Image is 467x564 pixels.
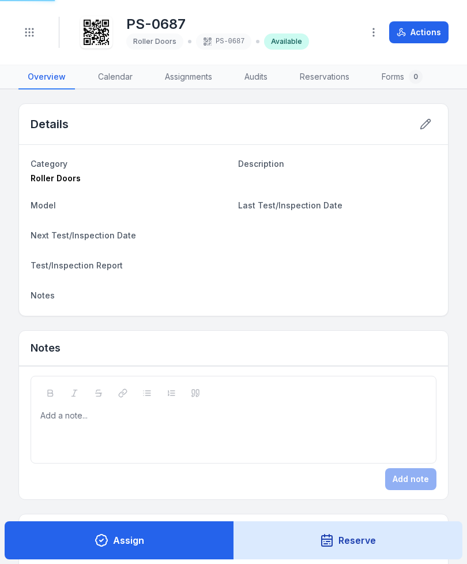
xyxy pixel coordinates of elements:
button: Toggle navigation [18,21,40,43]
button: Assign [5,521,234,559]
span: Notes [31,290,55,300]
h1: PS-0687 [126,15,309,33]
span: Model [31,200,56,210]
a: Overview [18,65,75,89]
span: Description [238,159,284,169]
a: Reservations [291,65,359,89]
button: Actions [389,21,449,43]
span: Last Test/Inspection Date [238,200,342,210]
a: Calendar [89,65,142,89]
a: Audits [235,65,277,89]
h2: Details [31,116,69,132]
h3: Notes [31,340,61,356]
span: Category [31,159,67,169]
button: Reserve [233,521,463,559]
span: Test/Inspection Report [31,260,123,270]
div: Available [264,33,309,50]
span: Roller Doors [133,37,176,46]
span: Next Test/Inspection Date [31,230,136,240]
span: Roller Doors [31,173,81,183]
a: Forms0 [372,65,432,89]
a: Assignments [156,65,221,89]
div: PS-0687 [196,33,251,50]
div: 0 [409,70,423,84]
